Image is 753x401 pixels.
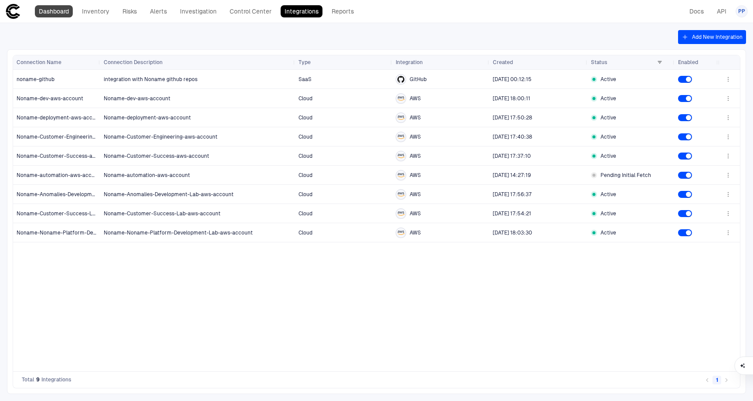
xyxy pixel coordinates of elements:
span: [DATE] 17:56:37 [493,191,532,197]
a: Dashboard [35,5,73,17]
div: AWS [397,95,404,102]
span: Integrations [41,376,71,383]
span: AWS [410,153,421,160]
span: Noname-Customer-Engineering-aws-account [104,134,217,140]
div: AWS [397,191,404,198]
nav: pagination navigation [702,374,731,385]
span: Active [600,229,616,236]
span: AWS [410,229,421,236]
span: [DATE] 18:03:30 [493,230,532,236]
span: 9 [36,376,40,383]
span: Active [600,95,616,102]
div: AWS [397,114,404,121]
a: Risks [119,5,141,17]
span: Status [591,59,607,66]
span: [DATE] 00:12:15 [493,76,532,82]
span: Noname-dev-aws-account [17,95,83,102]
button: page 1 [712,376,721,384]
span: Noname-Customer-Success-Lab-aws-account [17,210,97,217]
span: noname-github [17,76,54,83]
div: AWS [397,153,404,160]
span: Active [600,133,616,140]
span: Noname-automation-aws-account [17,172,97,179]
span: Cloud [298,134,312,140]
span: Noname-Customer-Success-aws-account [17,153,97,160]
span: Active [600,153,616,160]
span: Active [600,191,616,198]
a: Inventory [78,5,113,17]
span: AWS [410,172,421,179]
span: Cloud [298,191,312,197]
a: Docs [685,5,708,17]
span: Enabled [678,59,698,66]
span: Cloud [298,95,312,102]
a: Integrations [281,5,322,17]
span: Integration [396,59,423,66]
span: SaaS [298,76,312,82]
a: Control Center [226,5,275,17]
span: Noname-Customer-Success-aws-account [104,153,209,159]
span: AWS [410,133,421,140]
div: AWS [397,172,404,179]
span: Noname-automation-aws-account [104,172,190,178]
span: Active [600,76,616,83]
span: [DATE] 18:00:11 [493,95,530,102]
span: AWS [410,210,421,217]
span: Cloud [298,172,312,178]
span: Noname-Anomalies-Development-Lab-aws-account [17,191,97,198]
span: Connection Name [17,59,61,66]
span: Noname-deployment-aws-account [104,115,191,121]
span: Total [22,376,34,383]
span: Noname-Anomalies-Development-Lab-aws-account [104,191,234,197]
span: [DATE] 14:27:19 [493,172,531,178]
span: Cloud [298,115,312,121]
span: Type [298,59,311,66]
span: Cloud [298,230,312,236]
span: Noname-Noname-Platform-Development-Lab-aws-account [17,229,97,236]
a: Alerts [146,5,171,17]
div: AWS [397,210,404,217]
a: Investigation [176,5,220,17]
span: Noname-Noname-Platform-Development-Lab-aws-account [104,230,253,236]
span: [DATE] 17:50:28 [493,115,532,121]
span: Created [493,59,513,66]
span: Noname-deployment-aws-account [17,114,97,121]
span: Active [600,210,616,217]
span: Cloud [298,153,312,159]
a: API [713,5,730,17]
div: GitHub [397,76,404,83]
span: AWS [410,191,421,198]
span: [DATE] 17:37:10 [493,153,531,159]
span: PP [738,8,745,15]
span: [DATE] 17:54:21 [493,211,531,217]
span: AWS [410,114,421,121]
span: AWS [410,95,421,102]
span: Noname-Customer-Engineering-aws-account [17,133,97,140]
span: Active [600,114,616,121]
button: Add New Integration [678,30,746,44]
span: [DATE] 17:40:38 [493,134,532,140]
span: Connection Description [104,59,163,66]
button: PP [736,5,748,17]
div: AWS [397,229,404,236]
span: integration with Noname github repos [104,76,197,82]
div: AWS [397,133,404,140]
span: Noname-Customer-Success-Lab-aws-account [104,211,220,217]
span: Pending Initial Fetch [600,172,651,179]
span: GitHub [410,76,427,83]
span: Noname-dev-aws-account [104,95,170,102]
a: Reports [328,5,358,17]
span: Cloud [298,211,312,217]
